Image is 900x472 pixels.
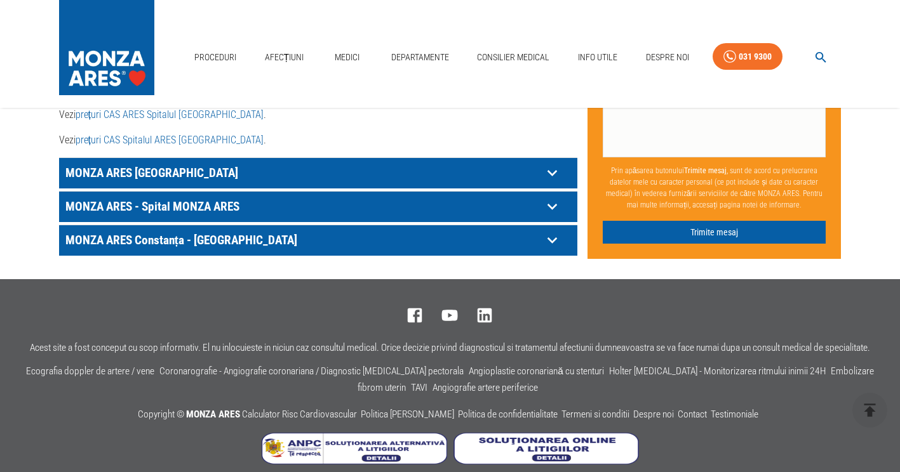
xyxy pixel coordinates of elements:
[59,107,577,122] p: Vezi .
[678,409,707,420] a: Contact
[30,343,870,353] p: Acest site a fost conceput cu scop informativ. El nu inlocuieste in niciun caz consultul medical....
[62,163,542,183] p: MONZA ARES [GEOGRAPHIC_DATA]
[59,133,577,148] p: Vezi .
[358,365,874,393] a: Embolizare fibrom uterin
[262,455,453,467] a: Soluționarea Alternativă a Litigiilor
[453,433,639,464] img: Soluționarea online a litigiilor
[739,49,772,65] div: 031 9300
[469,365,604,377] a: Angioplastie coronariană cu stenturi
[603,220,826,244] button: Trimite mesaj
[633,409,674,420] a: Despre noi
[852,393,887,428] button: delete
[433,382,538,393] a: Angiografie artere periferice
[262,433,447,464] img: Soluționarea Alternativă a Litigiilor
[26,365,154,377] a: Ecografia doppler de artere / vene
[62,230,542,250] p: MONZA ARES Constanța - [GEOGRAPHIC_DATA]
[561,409,629,420] a: Termeni si conditii
[641,44,694,70] a: Despre Noi
[62,197,542,216] p: MONZA ARES - Spital MONZA ARES
[684,166,727,174] b: Trimite mesaj
[189,44,241,70] a: Proceduri
[76,134,264,146] a: prețuri CAS Spitalul ARES [GEOGRAPHIC_DATA]
[138,407,762,423] p: Copyright ©
[411,382,427,393] a: TAVI
[76,108,264,121] a: prețuri CAS ARES Spitalul [GEOGRAPHIC_DATA]
[472,44,554,70] a: Consilier Medical
[59,192,577,222] div: MONZA ARES - Spital MONZA ARES
[603,159,826,215] p: Prin apăsarea butonului , sunt de acord cu prelucrarea datelor mele cu caracter personal (ce pot ...
[711,409,758,420] a: Testimoniale
[458,409,558,420] a: Politica de confidentialitate
[609,365,826,377] a: Holter [MEDICAL_DATA] - Monitorizarea ritmului inimii 24H
[453,455,639,467] a: Soluționarea online a litigiilor
[242,409,357,420] a: Calculator Risc Cardiovascular
[573,44,622,70] a: Info Utile
[327,44,368,70] a: Medici
[159,365,464,377] a: Coronarografie - Angiografie coronariana / Diagnostic [MEDICAL_DATA] pectorala
[59,225,577,256] div: MONZA ARES Constanța - [GEOGRAPHIC_DATA]
[386,44,454,70] a: Departamente
[59,158,577,188] div: MONZA ARES [GEOGRAPHIC_DATA]
[713,43,782,70] a: 031 9300
[361,409,454,420] a: Politica [PERSON_NAME]
[186,409,240,420] span: MONZA ARES
[260,44,309,70] a: Afecțiuni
